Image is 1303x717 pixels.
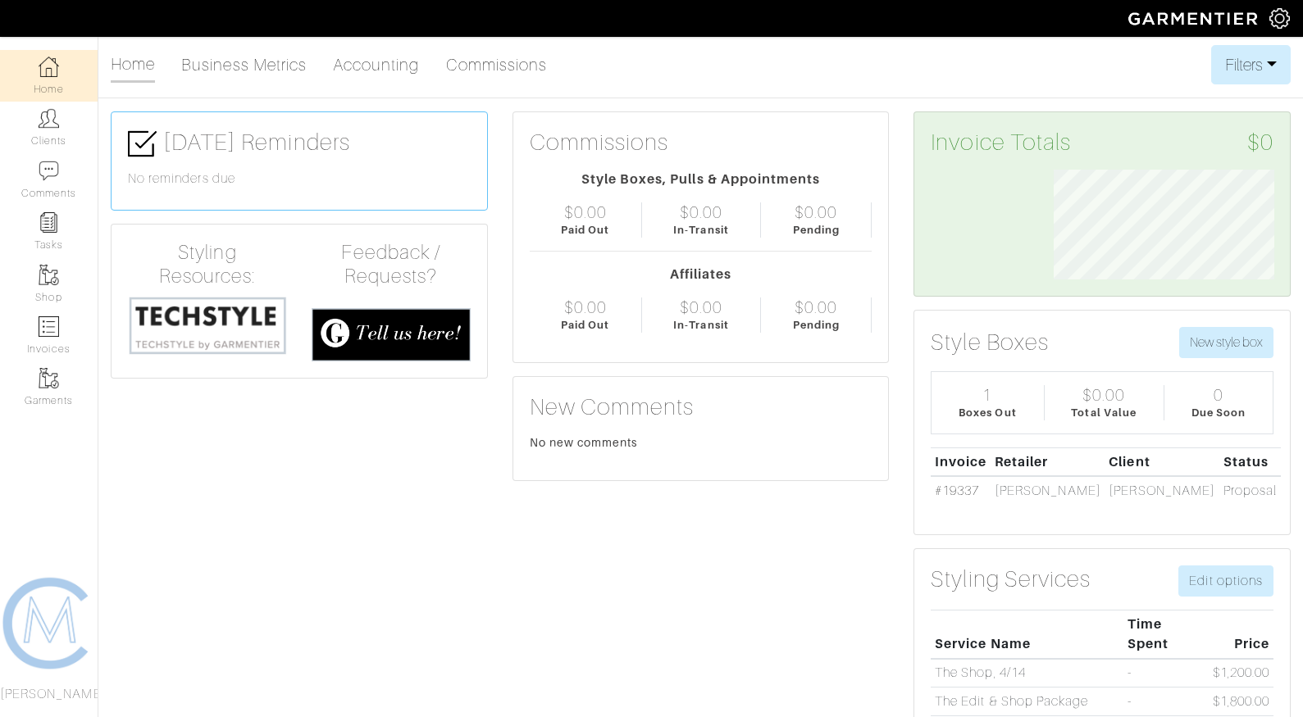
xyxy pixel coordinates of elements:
[312,241,471,288] h4: Feedback / Requests?
[181,48,307,81] a: Business Metrics
[1209,659,1273,688] td: $1,200.00
[39,368,59,388] img: garments-icon-b7da505a4dc4fd61783c78ac3ca0ef83fa9d6f193b1c9dc38574b1d14d53ca28.png
[111,48,155,83] a: Home
[1269,8,1290,29] img: gear-icon-white-bd11855cb880d31180b6d7d6211b90ccbf57a29d726f0c71d8c61bd08dd39cc2.png
[128,129,157,158] img: check-box-icon-36a4915ff3ba2bd8f6e4f29bc755bb66becd62c870f447fc0dd1365fcfddab58.png
[530,170,872,189] div: Style Boxes, Pulls & Appointments
[530,393,872,421] h3: New Comments
[333,48,420,81] a: Accounting
[1214,385,1223,405] div: 0
[530,265,872,284] div: Affiliates
[564,202,607,222] div: $0.00
[1211,45,1291,84] button: Filters
[564,297,607,317] div: $0.00
[1219,476,1281,505] td: Proposal
[673,317,729,333] div: In-Transit
[446,48,548,81] a: Commissions
[561,317,609,333] div: Paid Out
[1178,565,1273,597] a: Edit options
[931,610,1123,658] th: Service Name
[1071,405,1137,420] div: Total Value
[39,108,59,129] img: clients-icon-6bae9207a08558b7cb47a8932f037763ab4055f8c8b6bfacd5dc20c3e0201464.png
[1120,4,1269,33] img: garmentier-logo-header-white-b43fb05a5012e4ada735d5af1a66efaba907eab6374d6393d1fbf88cb4ef424d.png
[931,447,991,476] th: Invoice
[128,129,471,158] h3: [DATE] Reminders
[931,129,1273,157] h3: Invoice Totals
[982,385,992,405] div: 1
[1123,659,1209,688] td: -
[795,202,837,222] div: $0.00
[39,212,59,233] img: reminder-icon-8004d30b9f0a5d33ae49ab947aed9ed385cf756f9e5892f1edd6e32f2345188e.png
[39,161,59,181] img: comment-icon-a0a6a9ef722e966f86d9cbdc48e553b5cf19dbc54f86b18d962a5391bc8f6eb6.png
[1105,447,1219,476] th: Client
[991,476,1105,505] td: [PERSON_NAME]
[795,297,837,317] div: $0.00
[1105,476,1219,505] td: [PERSON_NAME]
[39,265,59,285] img: garments-icon-b7da505a4dc4fd61783c78ac3ca0ef83fa9d6f193b1c9dc38574b1d14d53ca28.png
[530,434,872,451] div: No new comments
[1123,610,1209,658] th: Time Spent
[39,316,59,337] img: orders-icon-0abe47150d42831381b5fb84f609e132dff9fe21cb692f30cb5eec754e2cba89.png
[1209,610,1273,658] th: Price
[959,405,1016,420] div: Boxes Out
[931,659,1123,688] td: The Shop, 4/14
[793,222,840,238] div: Pending
[530,129,669,157] h3: Commissions
[991,447,1105,476] th: Retailer
[931,329,1049,356] h3: Style Boxes
[680,297,722,317] div: $0.00
[1179,327,1273,358] button: New style box
[39,57,59,77] img: dashboard-icon-dbcd8f5a0b271acd01030246c82b418ddd0df26cd7fceb0bd07c9910d44c42f6.png
[935,483,979,498] a: #19337
[931,565,1091,593] h3: Styling Services
[1123,688,1209,716] td: -
[1191,405,1246,420] div: Due Soon
[128,171,471,187] h6: No reminders due
[673,222,729,238] div: In-Transit
[1082,385,1125,405] div: $0.00
[680,202,722,222] div: $0.00
[128,295,287,356] img: techstyle-93310999766a10050dc78ceb7f971a75838126fd19372ce40ba20cdf6a89b94b.png
[128,241,287,288] h4: Styling Resources:
[1219,447,1281,476] th: Status
[1247,129,1273,157] span: $0
[312,308,471,361] img: feedback_requests-3821251ac2bd56c73c230f3229a5b25d6eb027adea667894f41107c140538ee0.png
[931,688,1123,716] td: The Edit & Shop Package
[1209,688,1273,716] td: $1,800.00
[793,317,840,333] div: Pending
[561,222,609,238] div: Paid Out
